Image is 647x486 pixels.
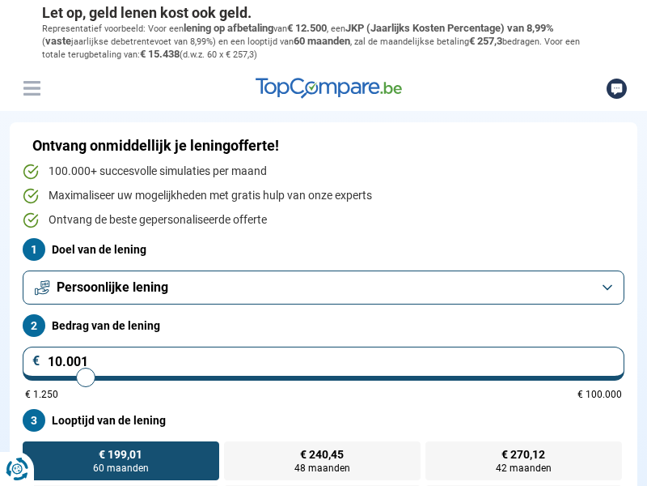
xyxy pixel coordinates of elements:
li: Maximaliseer uw mogelijkheden met gratis hulp van onze experts [23,188,624,204]
span: 48 maanden [294,463,350,473]
span: 60 maanden [93,463,149,473]
span: € 199,01 [99,449,142,460]
p: Let op, geld lenen kost ook geld. [42,4,605,22]
li: Ontvang de beste gepersonaliseerde offerte [23,212,624,228]
span: 60 maanden [294,35,350,47]
span: € [32,355,40,368]
span: € 100.000 [577,390,622,399]
button: Menu [19,76,44,100]
span: € 270,12 [501,449,545,460]
span: 42 maanden [496,463,552,473]
span: € 257,3 [469,35,502,47]
p: Representatief voorbeeld: Voor een van , een ( jaarlijkse debetrentevoet van 8,99%) en een loopti... [42,22,605,62]
span: € 15.438 [140,48,180,60]
li: 100.000+ succesvolle simulaties per maand [23,164,624,180]
span: lening op afbetaling [184,22,273,34]
button: Persoonlijke lening [23,271,624,305]
h1: Ontvang onmiddellijk je leningofferte! [32,137,279,155]
label: Looptijd van de lening [23,409,624,432]
span: € 1.250 [25,390,58,399]
label: Bedrag van de lening [23,314,624,337]
span: € 12.500 [287,22,327,34]
img: TopCompare [256,78,402,99]
span: Persoonlijke lening [57,279,168,296]
span: € 240,45 [300,449,344,460]
label: Doel van de lening [23,238,624,261]
span: JKP (Jaarlijks Kosten Percentage) van 8,99% [345,22,554,34]
span: vaste [45,35,71,47]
